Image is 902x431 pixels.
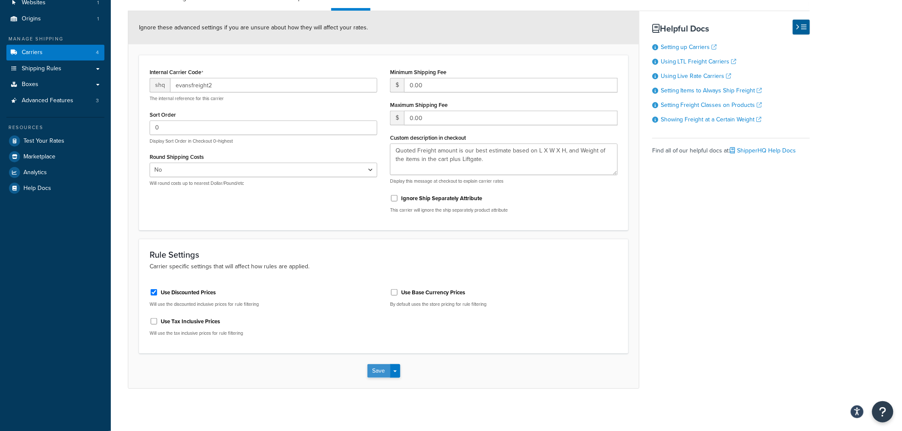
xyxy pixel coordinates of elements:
a: Showing Freight at a Certain Weight [661,115,762,124]
a: Using Live Rate Carriers [661,72,731,80]
label: Ignore Ship Separately Attribute [401,195,482,202]
span: Marketplace [23,153,55,161]
span: 3 [96,97,99,104]
a: Analytics [6,165,104,180]
a: Setting Freight Classes on Products [661,101,762,109]
p: Will round costs up to nearest Dollar/Pound/etc [150,180,377,187]
div: Manage Shipping [6,35,104,43]
p: Display Sort Order in Checkout 0=highest [150,138,377,144]
span: $ [390,78,404,92]
span: Test Your Rates [23,138,64,145]
a: Using LTL Freight Carriers [661,57,737,66]
p: Will use the tax inclusive prices for rule filtering [150,330,377,336]
button: Open Resource Center [872,401,893,422]
label: Minimum Shipping Fee [390,69,446,75]
p: Carrier specific settings that will affect how rules are applied. [150,262,618,271]
label: Use Tax Inclusive Prices [161,318,220,325]
span: Shipping Rules [22,65,61,72]
span: Help Docs [23,185,51,192]
span: Origins [22,15,41,23]
div: Find all of our helpful docs at: [652,138,810,157]
a: Marketplace [6,149,104,164]
label: Maximum Shipping Fee [390,102,448,108]
label: Sort Order [150,112,176,118]
a: Shipping Rules [6,61,104,77]
a: Boxes [6,77,104,92]
h3: Helpful Docs [652,24,810,33]
li: Carriers [6,45,104,60]
span: Analytics [23,169,47,176]
label: Custom description in checkout [390,135,466,141]
textarea: Quoted Freight amount is our best estimate based on L X W X H, and Weight of the items in the car... [390,144,618,175]
label: Use Discounted Prices [161,289,216,296]
span: 4 [96,49,99,56]
span: Advanced Features [22,97,73,104]
span: $ [390,111,404,125]
a: Test Your Rates [6,133,104,149]
div: Resources [6,124,104,131]
a: Setting up Carriers [661,43,717,52]
a: Help Docs [6,181,104,196]
a: Setting Items to Always Ship Freight [661,86,762,95]
p: Will use the discounted inclusive prices for rule filtering [150,301,377,307]
p: The internal reference for this carrier [150,95,377,102]
span: Carriers [22,49,43,56]
span: 1 [97,15,99,23]
a: Origins1 [6,11,104,27]
h3: Rule Settings [150,250,618,259]
span: Boxes [22,81,38,88]
p: By default uses the store pricing for rule filtering [390,301,618,307]
a: Advanced Features3 [6,93,104,109]
button: Save [367,364,390,378]
button: Hide Help Docs [793,20,810,34]
label: Internal Carrier Code [150,69,203,76]
li: Advanced Features [6,93,104,109]
span: shq [150,78,170,92]
p: Display this message at checkout to explain carrier rates [390,178,618,184]
p: This carrier will ignore the ship separately product attribute [390,207,618,213]
label: Round Shipping Costs [150,154,204,160]
li: Origins [6,11,104,27]
a: Carriers4 [6,45,104,60]
label: Use Base Currency Prices [401,289,465,296]
span: Ignore these advanced settings if you are unsure about how they will affect your rates. [139,23,368,32]
a: ShipperHQ Help Docs [730,146,796,155]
